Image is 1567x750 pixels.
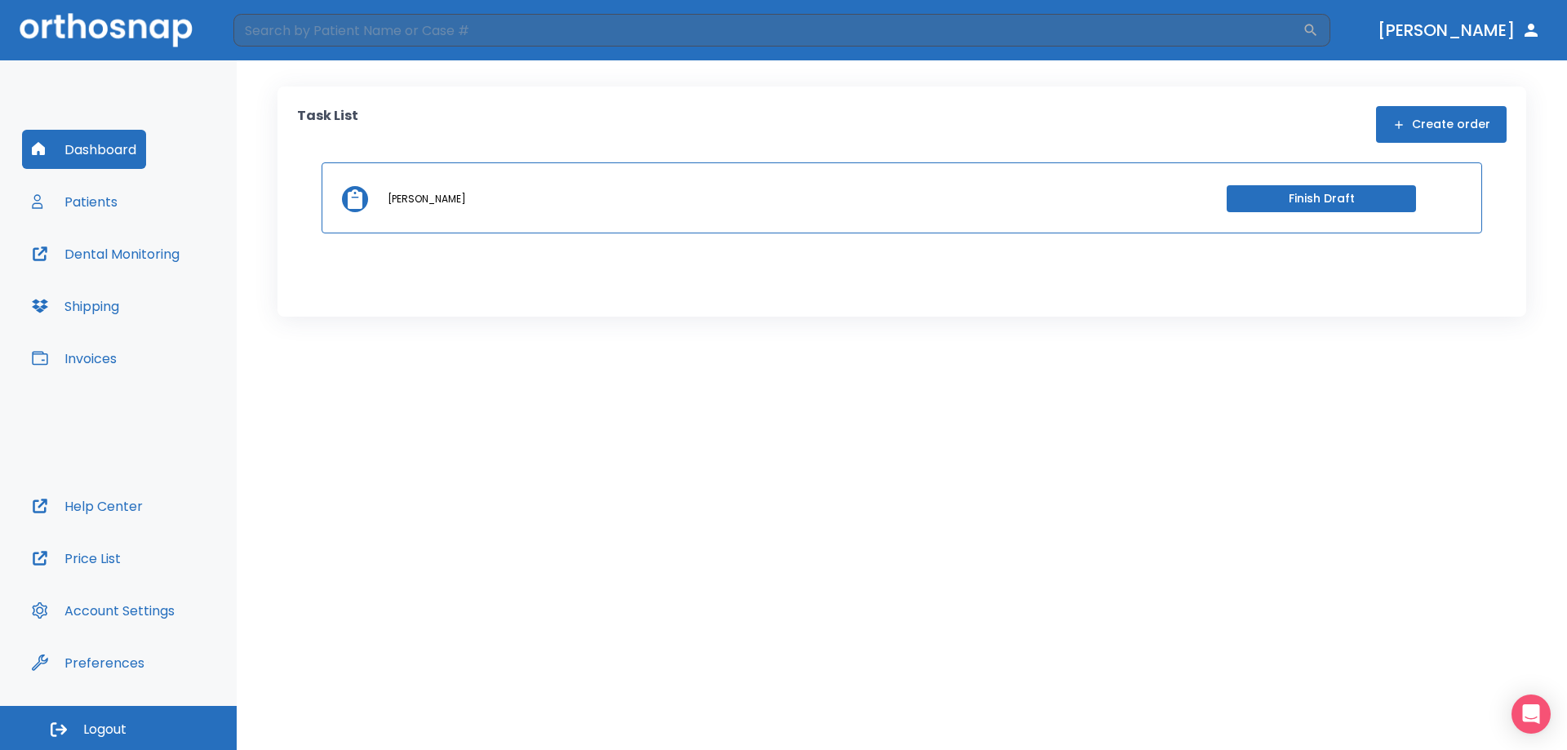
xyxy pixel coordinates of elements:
[20,13,193,47] img: Orthosnap
[22,130,146,169] button: Dashboard
[1512,695,1551,734] div: Open Intercom Messenger
[297,106,358,143] p: Task List
[22,591,184,630] button: Account Settings
[1371,16,1547,45] button: [PERSON_NAME]
[22,182,127,221] button: Patients
[22,234,189,273] button: Dental Monitoring
[22,339,127,378] button: Invoices
[388,192,466,206] p: [PERSON_NAME]
[83,721,127,739] span: Logout
[233,14,1303,47] input: Search by Patient Name or Case #
[22,643,154,682] button: Preferences
[22,486,153,526] button: Help Center
[1227,185,1416,212] button: Finish Draft
[1376,106,1507,143] button: Create order
[22,539,131,578] button: Price List
[22,286,129,326] button: Shipping
[141,655,156,670] div: Tooltip anchor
